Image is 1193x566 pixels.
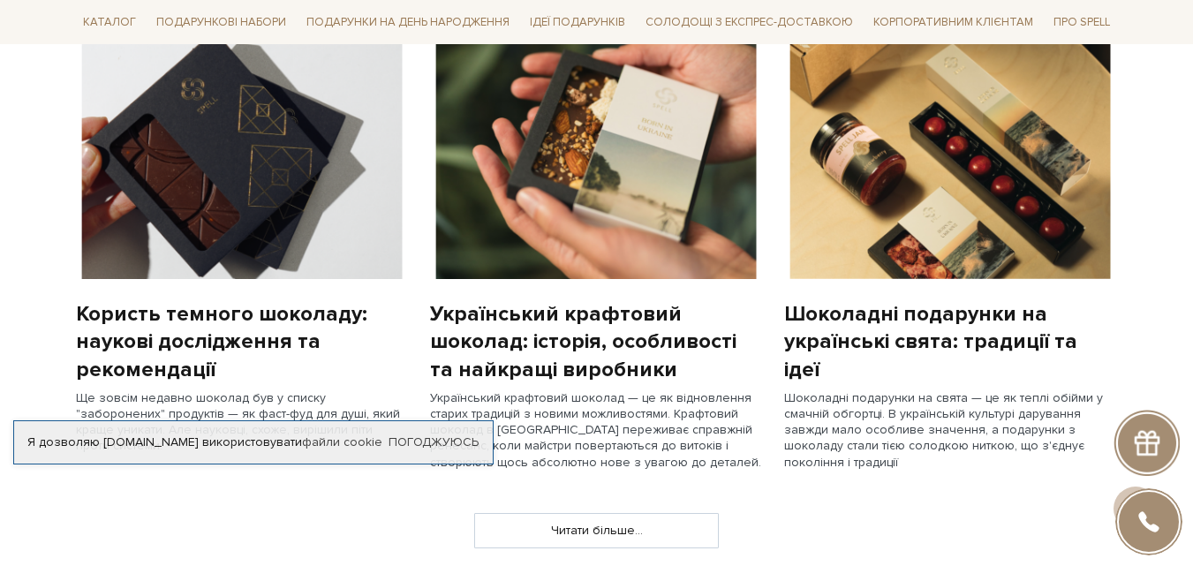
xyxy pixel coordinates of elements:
[475,514,718,547] a: Читати більше...
[299,9,517,36] span: Подарунки на День народження
[149,9,293,36] span: Подарункові набори
[784,29,1117,279] img: Шоколадні подарунки на українські свята: традиції та ідеї
[866,7,1040,37] a: Корпоративним клієнтам
[76,29,409,279] img: Користь темного шоколаду: наукові дослідження та рекомендації
[784,300,1117,383] div: Шоколадні подарунки на українські свята: традиції та ідеї
[430,390,763,471] div: Український крафтовий шоколад — це як відновлення старих традицій з новими можливостями. Крафтови...
[302,434,382,449] a: файли cookie
[14,434,493,450] div: Я дозволяю [DOMAIN_NAME] використовувати
[784,390,1117,471] div: Шоколадні подарунки на свята — це як теплі обійми у смачній обгортці. В українській культурі дару...
[76,9,143,36] span: Каталог
[76,300,409,383] div: Користь темного шоколаду: наукові дослідження та рекомендації
[523,9,632,36] span: Ідеї подарунків
[1046,9,1117,36] span: Про Spell
[430,300,763,383] div: Український крафтовий шоколад: історія, особливості та найкращі виробники
[638,7,860,37] a: Солодощі з експрес-доставкою
[76,390,409,455] div: Ще зовсім недавно шоколад був у списку "заборонених" продуктів — як фаст-фуд для душі, який краще...
[430,29,763,279] img: Український крафтовий шоколад: історія, особливості та найкращі виробники
[389,434,479,450] a: Погоджуюсь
